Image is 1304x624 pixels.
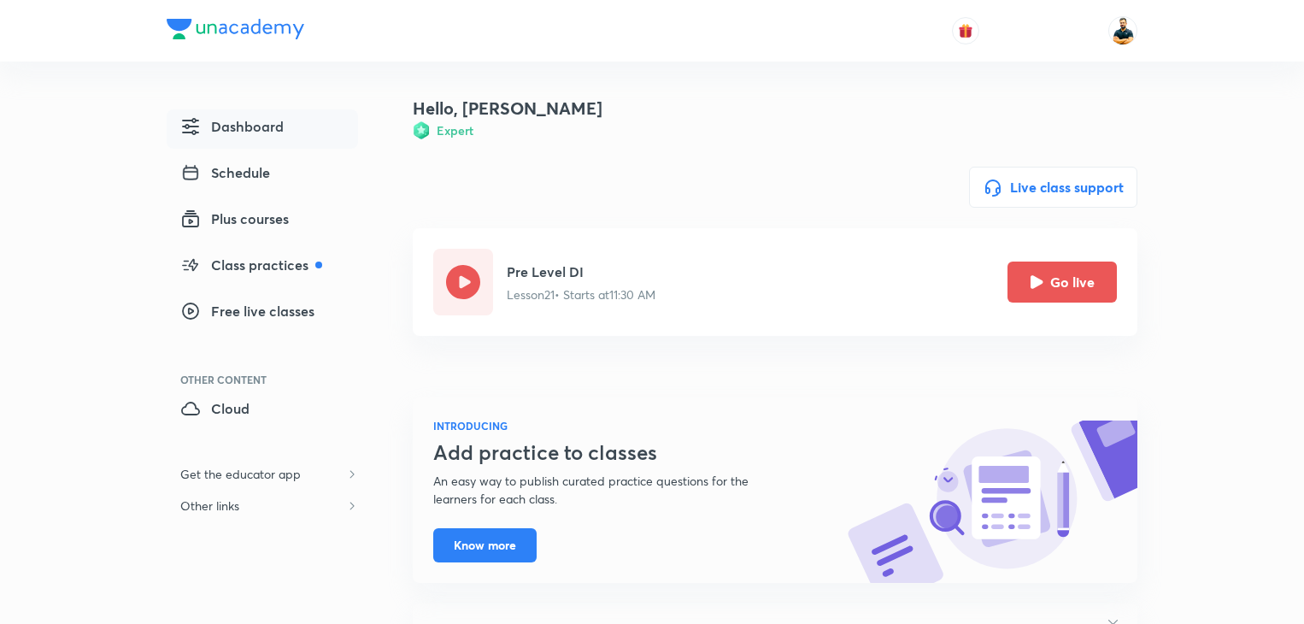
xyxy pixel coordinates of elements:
[952,17,979,44] button: avatar
[507,286,655,303] p: Lesson 21 • Starts at 11:30 AM
[167,458,314,490] h6: Get the educator app
[433,528,537,562] button: Know more
[180,209,289,229] span: Plus courses
[413,96,602,121] h4: Hello, [PERSON_NAME]
[507,262,655,282] h5: Pre Level DI
[180,301,314,321] span: Free live classes
[167,391,358,431] a: Cloud
[167,202,358,241] a: Plus courses
[433,418,790,433] h6: INTRODUCING
[437,121,473,139] h6: Expert
[167,248,358,287] a: Class practices
[413,121,430,139] img: Badge
[433,472,790,508] p: An easy way to publish curated practice questions for the learners for each class.
[847,421,1137,583] img: know-more
[1007,262,1117,303] button: Go live
[180,398,250,419] span: Cloud
[1152,557,1285,605] iframe: Help widget launcher
[180,116,284,137] span: Dashboard
[433,440,790,465] h3: Add practice to classes
[180,162,270,183] span: Schedule
[167,109,358,149] a: Dashboard
[969,167,1137,208] button: Live class support
[167,490,253,521] h6: Other links
[167,156,358,195] a: Schedule
[167,19,304,44] a: Company Logo
[167,294,358,333] a: Free live classes
[958,23,973,38] img: avatar
[180,255,322,275] span: Class practices
[167,19,304,39] img: Company Logo
[180,374,358,385] div: Other Content
[1108,16,1137,45] img: Sumit Kumar Verma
